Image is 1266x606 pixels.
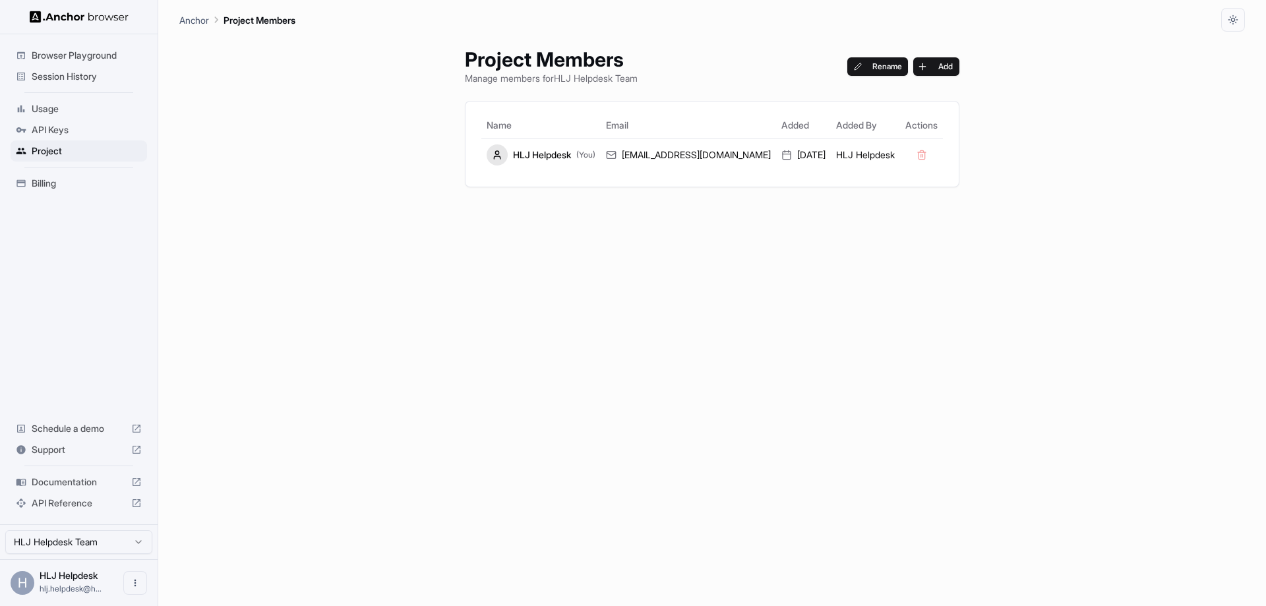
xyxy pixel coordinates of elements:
[481,112,601,138] th: Name
[606,148,771,162] div: [EMAIL_ADDRESS][DOMAIN_NAME]
[487,144,595,166] div: HLJ Helpdesk
[776,112,831,138] th: Added
[601,112,776,138] th: Email
[30,11,129,23] img: Anchor Logo
[11,439,147,460] div: Support
[11,493,147,514] div: API Reference
[11,471,147,493] div: Documentation
[179,13,295,27] nav: breadcrumb
[32,497,126,510] span: API Reference
[32,102,142,115] span: Usage
[32,422,126,435] span: Schedule a demo
[32,49,142,62] span: Browser Playground
[32,475,126,489] span: Documentation
[32,443,126,456] span: Support
[576,150,595,160] span: (You)
[40,584,102,593] span: hlj.helpdesk@hellolunajoy.com
[781,148,826,162] div: [DATE]
[11,66,147,87] div: Session History
[11,418,147,439] div: Schedule a demo
[32,144,142,158] span: Project
[11,571,34,595] div: H
[831,138,900,171] td: HLJ Helpdesk
[913,57,959,76] button: Add
[123,571,147,595] button: Open menu
[831,112,900,138] th: Added By
[11,119,147,140] div: API Keys
[11,45,147,66] div: Browser Playground
[11,173,147,194] div: Billing
[179,13,209,27] p: Anchor
[40,570,98,581] span: HLJ Helpdesk
[32,70,142,83] span: Session History
[900,112,943,138] th: Actions
[11,98,147,119] div: Usage
[224,13,295,27] p: Project Members
[465,71,638,85] p: Manage members for HLJ Helpdesk Team
[847,57,909,76] button: Rename
[465,47,638,71] h1: Project Members
[32,177,142,190] span: Billing
[11,140,147,162] div: Project
[32,123,142,136] span: API Keys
